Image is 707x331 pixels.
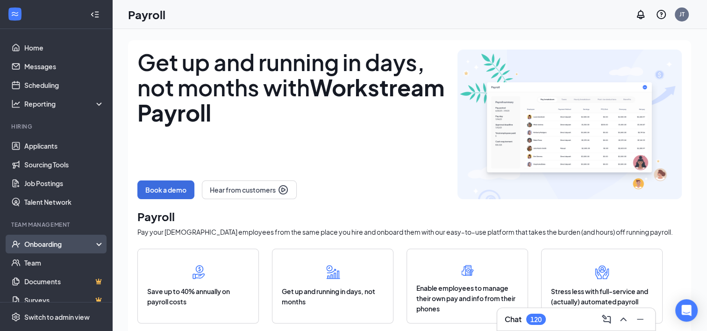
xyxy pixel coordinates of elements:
svg: Settings [11,312,21,322]
svg: Analysis [11,99,21,108]
a: DocumentsCrown [24,272,104,291]
div: Reporting [24,99,105,108]
img: run [319,259,347,286]
span: Enable employees to manage their own pay and info from their phones [416,283,518,314]
img: service [588,259,616,286]
div: Hiring [11,122,102,130]
svg: ChevronUp [618,314,629,325]
a: Applicants [24,137,104,155]
img: save [185,259,212,286]
button: ChevronUp [616,312,631,327]
svg: Minimize [635,314,646,325]
div: Onboarding [24,239,96,249]
button: Minimize [633,312,648,327]
img: phone [455,259,479,283]
svg: WorkstreamLogo [10,9,20,19]
img: survey-landing [457,50,682,199]
span: Stress less with full-service and (actually) automated payroll [551,286,653,307]
a: Team [24,253,104,272]
a: SurveysCrown [24,291,104,309]
img: play [278,184,289,195]
a: Home [24,38,104,57]
svg: ComposeMessage [601,314,612,325]
button: Book a demo [137,180,194,199]
a: Job Postings [24,174,104,193]
h3: Chat [505,314,521,324]
span: Get up and running in days, not months with [137,48,444,127]
button: ComposeMessage [599,312,614,327]
h1: Payroll [137,209,682,224]
svg: UserCheck [11,239,21,249]
div: Team Management [11,221,102,229]
svg: QuestionInfo [656,9,667,20]
svg: Collapse [90,10,100,19]
a: Messages [24,57,104,76]
div: Switch to admin view [24,312,90,322]
a: Scheduling [24,76,104,94]
a: Sourcing Tools [24,155,104,174]
button: Hear from customers [202,180,297,199]
svg: Notifications [635,9,646,20]
a: Talent Network [24,193,104,211]
div: Open Intercom Messenger [675,299,698,322]
h1: Payroll [128,7,165,22]
span: Get up and running in days, not months [282,286,384,307]
div: JT [679,10,685,18]
div: 120 [530,316,542,324]
span: Pay your [DEMOGRAPHIC_DATA] employees from the same place you hire and onboard them with our easy... [137,228,673,236]
span: Save up to 40% annually on payroll costs [147,286,249,307]
b: Workstream Payroll [137,73,444,127]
